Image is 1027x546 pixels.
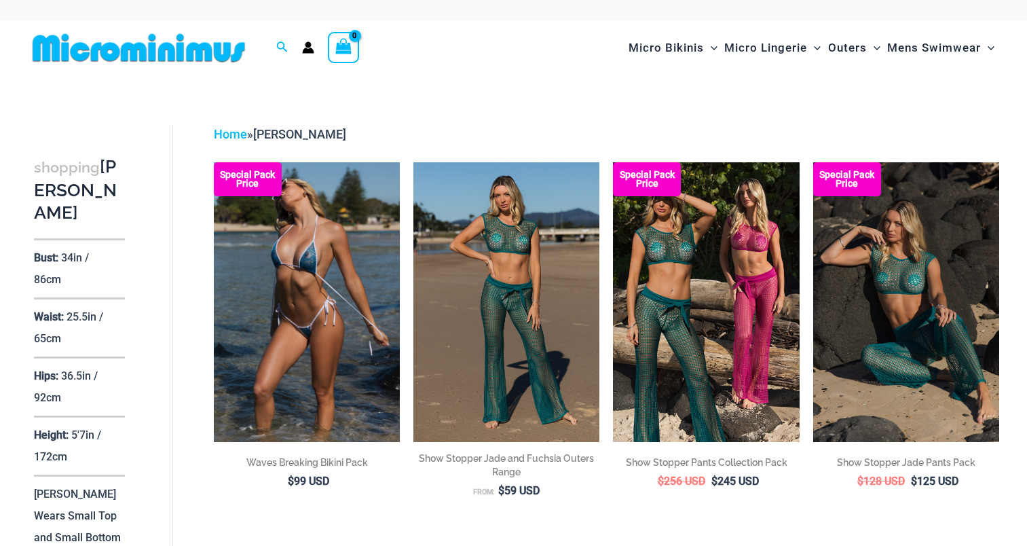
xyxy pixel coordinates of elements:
span: shopping [34,159,100,176]
span: Mens Swimwear [887,31,981,65]
bdi: 128 USD [857,475,905,488]
a: Account icon link [302,41,314,54]
a: Mens SwimwearMenu ToggleMenu Toggle [884,27,998,69]
img: Show Stopper Jade 366 Top 5007 pants 03 [413,162,599,441]
h2: Show Stopper Jade Pants Pack [813,456,999,469]
h2: Show Stopper Pants Collection Pack [613,456,799,469]
span: $ [911,475,917,488]
span: Menu Toggle [981,31,994,65]
span: From: [473,488,495,496]
span: » [214,127,346,141]
p: 36.5in / 92cm [34,369,98,404]
bdi: 99 USD [288,475,329,488]
span: $ [288,475,294,488]
p: Hips: [34,369,58,382]
b: Special Pack Price [613,170,681,188]
h3: [PERSON_NAME] [34,156,125,225]
img: Waves Breaking Ocean 312 Top 456 Bottom 08 [214,162,400,441]
a: Home [214,127,247,141]
span: [PERSON_NAME] [253,127,346,141]
bdi: 256 USD [658,475,705,488]
span: $ [658,475,664,488]
b: Special Pack Price [214,170,282,188]
bdi: 125 USD [911,475,958,488]
a: Waves Breaking Ocean 312 Top 456 Bottom 08 Waves Breaking Ocean 312 Top 456 Bottom 04Waves Breaki... [214,162,400,441]
a: Show Stopper Jade 366 Top 5007 pants 08 Show Stopper Jade 366 Top 5007 pants 05Show Stopper Jade ... [813,162,999,441]
span: Menu Toggle [807,31,821,65]
a: Show Stopper Jade 366 Top 5007 pants 03Show Stopper Fuchsia 366 Top 5007 pants 03Show Stopper Fuc... [413,162,599,441]
img: MM SHOP LOGO FLAT [27,33,250,63]
a: Micro BikinisMenu ToggleMenu Toggle [625,27,721,69]
a: Show Stopper Pants Collection Pack [613,456,799,474]
span: Menu Toggle [867,31,880,65]
span: $ [857,475,863,488]
a: Search icon link [276,39,288,56]
span: Micro Bikinis [629,31,704,65]
p: Bust: [34,251,58,264]
img: Show Stopper Jade 366 Top 5007 pants 08 [813,162,999,441]
a: Show Stopper Jade Pants Pack [813,456,999,474]
p: Height: [34,429,69,441]
span: $ [498,484,504,497]
nav: Site Navigation [623,25,1000,71]
h2: Show Stopper Jade and Fuchsia Outers Range [413,452,599,479]
span: Micro Lingerie [724,31,807,65]
bdi: 245 USD [711,475,759,488]
bdi: 59 USD [498,484,540,497]
a: Waves Breaking Bikini Pack [214,456,400,474]
p: 34in / 86cm [34,251,89,286]
a: OutersMenu ToggleMenu Toggle [825,27,884,69]
a: View Shopping Cart, empty [328,32,359,63]
span: Outers [828,31,867,65]
b: Special Pack Price [813,170,881,188]
a: Show Stopper Jade and Fuchsia Outers Range [413,452,599,484]
a: Collection Pack (6) Collection Pack BCollection Pack B [613,162,799,441]
p: 25.5in / 65cm [34,310,103,345]
p: [PERSON_NAME] Wears Small Top and Small Bottom [34,488,121,544]
img: Collection Pack (6) [613,162,799,441]
span: Menu Toggle [704,31,717,65]
a: Micro LingerieMenu ToggleMenu Toggle [721,27,824,69]
span: $ [711,475,717,488]
p: Waist: [34,310,64,323]
h2: Waves Breaking Bikini Pack [214,456,400,469]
